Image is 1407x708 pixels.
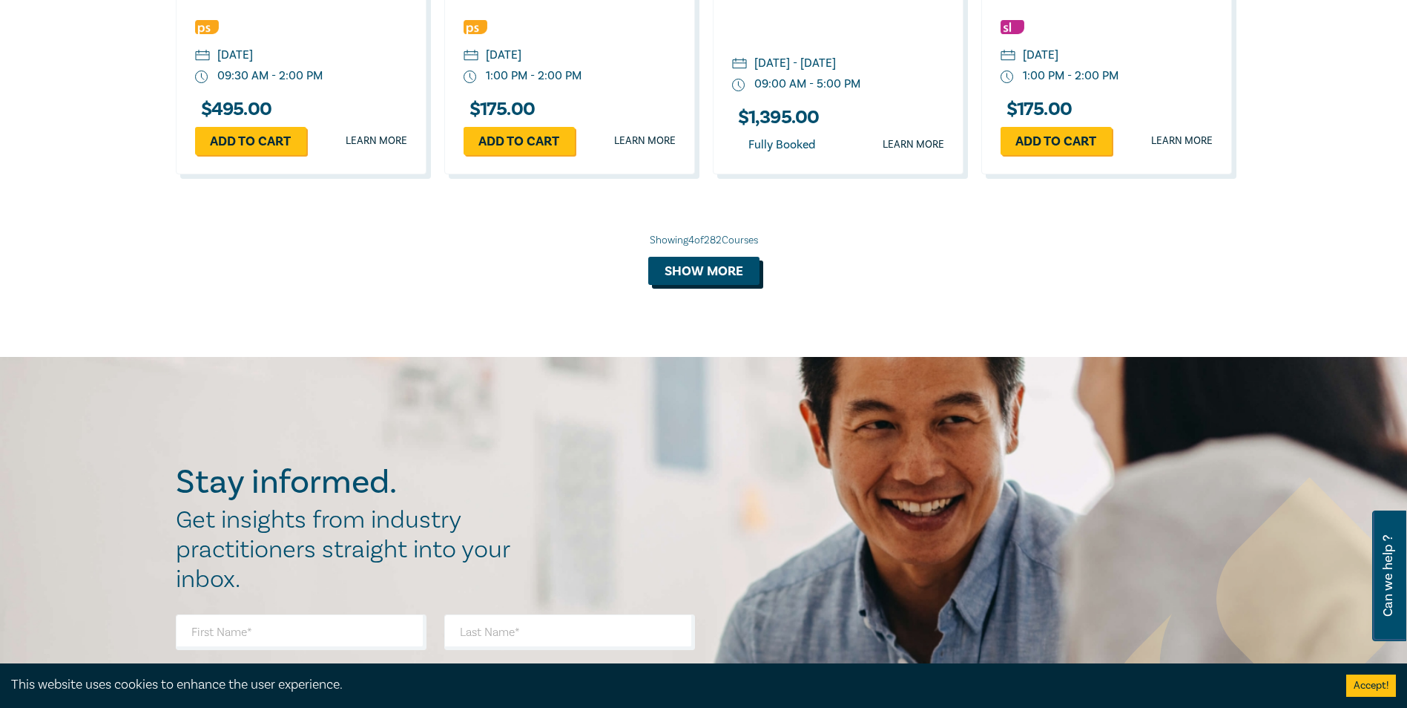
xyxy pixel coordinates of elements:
[732,108,820,128] h3: $ 1,395.00
[176,463,526,502] h2: Stay informed.
[732,135,831,155] div: Fully Booked
[1023,68,1118,85] div: 1:00 PM - 2:00 PM
[176,505,526,594] h2: Get insights from industry practitioners straight into your inbox.
[176,614,426,650] input: First Name*
[486,68,581,85] div: 1:00 PM - 2:00 PM
[732,79,745,92] img: watch
[1381,519,1395,632] span: Can we help ?
[464,127,575,155] a: Add to cart
[464,20,487,34] img: Professional Skills
[1001,127,1112,155] a: Add to cart
[754,76,860,93] div: 09:00 AM - 5:00 PM
[195,20,219,34] img: Professional Skills
[444,614,695,650] input: Last Name*
[176,233,1232,248] div: Showing 4 of 282 Courses
[464,71,477,84] img: watch
[648,257,759,285] button: Show more
[346,134,407,148] a: Learn more
[1001,20,1024,34] img: Substantive Law
[883,137,944,152] a: Learn more
[1346,675,1396,697] button: Accept cookies
[11,675,1324,695] div: This website uses cookies to enhance the user experience.
[1001,50,1015,63] img: calendar
[614,134,676,148] a: Learn more
[195,50,210,63] img: calendar
[754,55,836,72] div: [DATE] - [DATE]
[195,127,306,155] a: Add to cart
[195,71,208,84] img: watch
[217,47,253,64] div: [DATE]
[1151,134,1213,148] a: Learn more
[486,47,521,64] div: [DATE]
[732,58,747,71] img: calendar
[464,99,536,119] h3: $ 175.00
[217,68,323,85] div: 09:30 AM - 2:00 PM
[1001,71,1014,84] img: watch
[1001,99,1072,119] h3: $ 175.00
[1023,47,1058,64] div: [DATE]
[464,50,478,63] img: calendar
[195,99,272,119] h3: $ 495.00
